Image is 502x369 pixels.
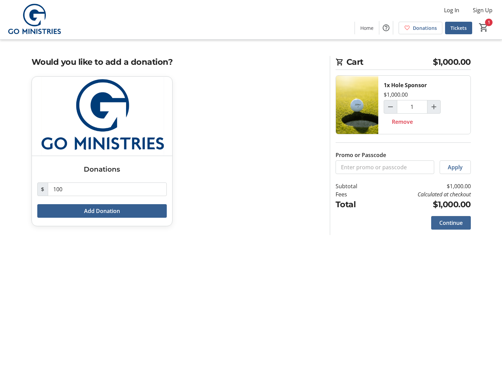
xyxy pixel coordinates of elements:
a: Tickets [445,22,472,34]
button: Log In [439,5,465,16]
td: $1,000.00 [375,182,470,190]
td: Calculated at checkout [375,190,470,198]
button: Decrement by one [384,100,397,113]
span: Home [360,24,374,32]
td: Fees [336,190,375,198]
button: Increment by one [427,100,440,113]
span: Log In [444,6,459,14]
span: Sign Up [473,6,493,14]
input: Donation Amount [48,182,167,196]
span: Add Donation [84,207,120,215]
span: Remove [392,118,413,126]
button: Sign Up [467,5,498,16]
img: Donations [32,77,172,156]
div: $1,000.00 [384,91,408,99]
button: Continue [431,216,471,230]
span: $ [37,182,48,196]
span: Tickets [450,24,467,32]
div: 1x Hole Sponsor [384,81,427,89]
img: GO Ministries, Inc's Logo [4,3,64,37]
span: Apply [448,163,463,171]
button: Apply [440,160,471,174]
span: $1,000.00 [433,56,471,68]
h2: Cart [336,56,471,70]
input: Enter promo or passcode [336,160,434,174]
td: Total [336,198,375,211]
button: Remove [384,115,421,129]
label: Promo or Passcode [336,151,386,159]
h3: Donations [37,164,167,174]
td: Subtotal [336,182,375,190]
img: Hole Sponsor [336,76,378,134]
input: Hole Sponsor Quantity [397,100,427,114]
span: Donations [413,24,437,32]
button: Help [379,21,393,35]
button: Add Donation [37,204,167,218]
a: Donations [399,22,442,34]
button: Cart [478,21,490,34]
a: Home [355,22,379,34]
span: Continue [439,219,463,227]
td: $1,000.00 [375,198,470,211]
h2: Would you like to add a donation? [32,56,322,68]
